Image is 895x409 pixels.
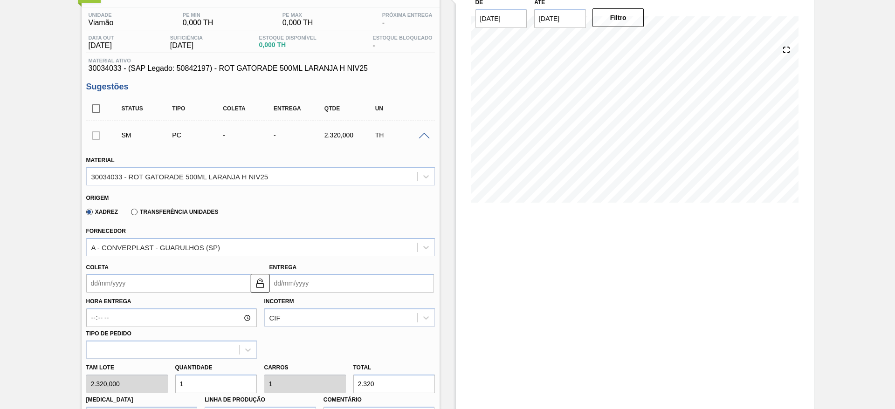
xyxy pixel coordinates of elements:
[259,35,317,41] span: Estoque Disponível
[264,298,294,305] label: Incoterm
[259,41,317,48] span: 0,000 TH
[282,19,313,27] span: 0,000 TH
[86,209,118,215] label: Xadrez
[282,12,313,18] span: PE MAX
[170,41,203,50] span: [DATE]
[372,35,432,41] span: Estoque Bloqueado
[89,35,114,41] span: Data out
[322,105,379,112] div: Qtde
[271,105,328,112] div: Entrega
[86,195,109,201] label: Origem
[89,58,433,63] span: Material ativo
[592,8,644,27] button: Filtro
[205,396,265,403] label: Linha de Produção
[91,243,220,251] div: A - CONVERPLAST - GUARULHOS (SP)
[86,82,435,92] h3: Sugestões
[373,105,429,112] div: UN
[534,9,586,28] input: dd/mm/yyyy
[86,274,251,293] input: dd/mm/yyyy
[183,12,213,18] span: PE MIN
[269,274,434,293] input: dd/mm/yyyy
[86,228,126,234] label: Fornecedor
[86,361,168,375] label: Tam lote
[89,19,114,27] span: Viamão
[220,105,277,112] div: Coleta
[119,105,176,112] div: Status
[131,209,218,215] label: Transferência Unidades
[175,364,213,371] label: Quantidade
[324,393,435,407] label: Comentário
[264,364,289,371] label: Carros
[373,131,429,139] div: TH
[269,314,281,322] div: CIF
[170,105,226,112] div: Tipo
[89,64,433,73] span: 30034033 - (SAP Legado: 50842197) - ROT GATORADE 500ML LARANJA H NIV25
[255,278,266,289] img: unlocked
[170,35,203,41] span: Suficiência
[370,35,434,50] div: -
[89,41,114,50] span: [DATE]
[170,131,226,139] div: Pedido de Compra
[86,330,131,337] label: Tipo de pedido
[183,19,213,27] span: 0,000 TH
[382,12,433,18] span: Próxima Entrega
[271,131,328,139] div: -
[269,264,297,271] label: Entrega
[91,172,268,180] div: 30034033 - ROT GATORADE 500ML LARANJA H NIV25
[86,396,133,403] label: [MEDICAL_DATA]
[86,264,109,271] label: Coleta
[251,274,269,293] button: unlocked
[220,131,277,139] div: -
[86,295,257,308] label: Hora Entrega
[86,157,115,164] label: Material
[89,12,114,18] span: Unidade
[380,12,435,27] div: -
[119,131,176,139] div: Sugestão Manual
[322,131,379,139] div: 2.320,000
[353,364,372,371] label: Total
[475,9,527,28] input: dd/mm/yyyy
